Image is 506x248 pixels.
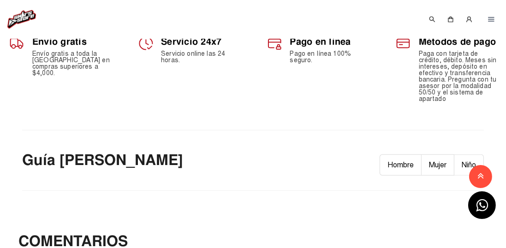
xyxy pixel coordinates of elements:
img: buscar [429,16,436,23]
font: Envío gratis a toda la [GEOGRAPHIC_DATA] en compras superiores a $4,000. [32,50,110,77]
font: Niño [462,160,476,170]
img: usuario [465,16,473,23]
font: Mujer [429,160,446,170]
font: Envío gratis [32,35,87,47]
button: Niño [454,154,484,176]
img: menú [488,16,495,23]
font: Pago en línea [290,35,351,47]
button: Mujer [422,154,454,176]
img: compras [447,16,454,23]
button: Hombre [380,154,422,176]
font: Pago en línea 100% seguro. [290,50,351,64]
font: Servicio 24x7 [161,35,221,47]
font: Guía [PERSON_NAME] [22,151,183,170]
font: Métodos de pago [419,35,496,47]
font: Paga con tarjeta de crédito, débito. Meses sin intereses, depósito en efectivo y transferencia ba... [419,50,497,103]
img: logo [7,10,36,29]
font: Hombre [387,160,414,170]
font: Servicio online las 24 horas. [161,50,225,64]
